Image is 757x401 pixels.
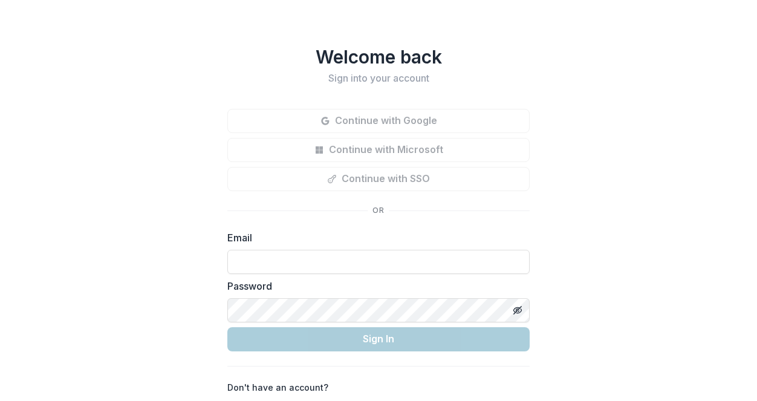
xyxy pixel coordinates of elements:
[227,327,530,351] button: Sign In
[227,46,530,68] h1: Welcome back
[227,279,522,293] label: Password
[508,301,527,320] button: Toggle password visibility
[227,73,530,84] h2: Sign into your account
[227,109,530,133] button: Continue with Google
[227,138,530,162] button: Continue with Microsoft
[227,381,328,394] p: Don't have an account?
[227,230,522,245] label: Email
[227,167,530,191] button: Continue with SSO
